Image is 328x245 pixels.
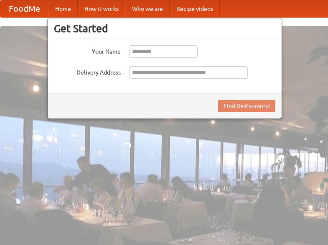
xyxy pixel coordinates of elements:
[54,66,121,77] label: Delivery Address
[170,0,220,17] a: Recipe videos
[78,0,125,17] a: How it works
[125,0,170,17] a: Who we are
[0,0,48,17] a: FoodMe
[48,0,78,17] a: Home
[54,22,275,35] h3: Get Started
[218,100,275,112] button: Find Restaurants!
[54,45,121,56] label: Your Name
